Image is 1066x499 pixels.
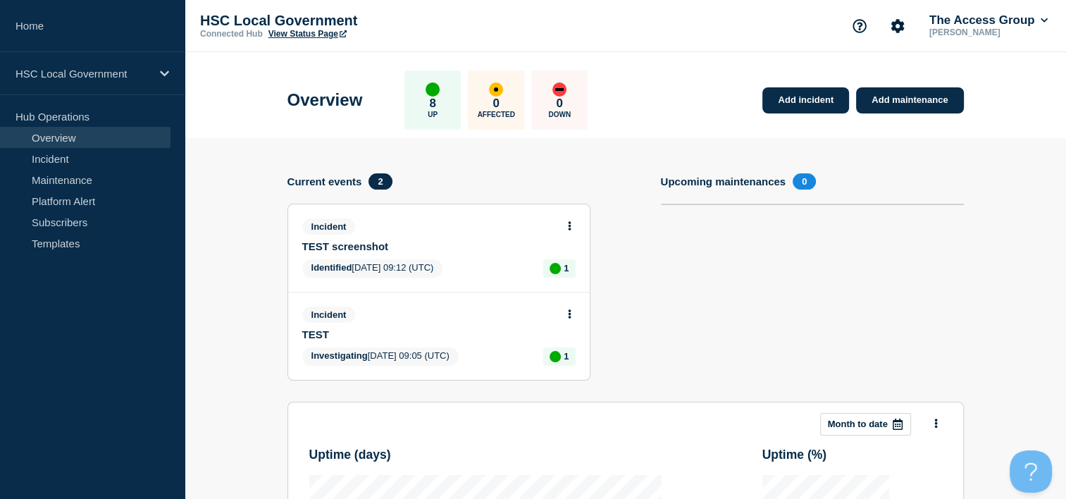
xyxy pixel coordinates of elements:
a: Add maintenance [856,87,963,113]
p: Month to date [828,419,888,429]
a: Add incident [762,87,849,113]
h1: Overview [287,90,363,110]
button: The Access Group [926,13,1050,27]
p: HSC Local Government [16,68,151,80]
h3: Uptime ( % ) [762,448,942,462]
p: 8 [430,97,436,111]
p: 0 [493,97,500,111]
span: Incident [302,307,356,323]
span: [DATE] 09:12 (UTC) [302,259,443,278]
span: Investigating [311,350,368,361]
span: 2 [368,173,392,190]
a: TEST [302,328,557,340]
h4: Upcoming maintenances [661,175,786,187]
span: [DATE] 09:05 (UTC) [302,347,459,366]
div: down [552,82,566,97]
p: Connected Hub [200,29,263,39]
p: 0 [557,97,563,111]
div: affected [489,82,503,97]
h3: Uptime ( days ) [309,448,662,462]
iframe: Help Scout Beacon - Open [1010,450,1052,493]
a: View Status Page [268,29,347,39]
p: Down [548,111,571,118]
p: [PERSON_NAME] [926,27,1050,37]
h4: Current events [287,175,362,187]
p: Up [428,111,438,118]
a: TEST screenshot [302,240,557,252]
span: Incident [302,218,356,235]
p: HSC Local Government [200,13,482,29]
p: 1 [564,263,569,273]
div: up [550,351,561,362]
button: Account settings [883,11,912,41]
div: up [550,263,561,274]
div: up [426,82,440,97]
p: Affected [478,111,515,118]
button: Month to date [820,413,911,436]
span: Identified [311,262,352,273]
button: Support [845,11,874,41]
span: 0 [793,173,816,190]
p: 1 [564,351,569,362]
